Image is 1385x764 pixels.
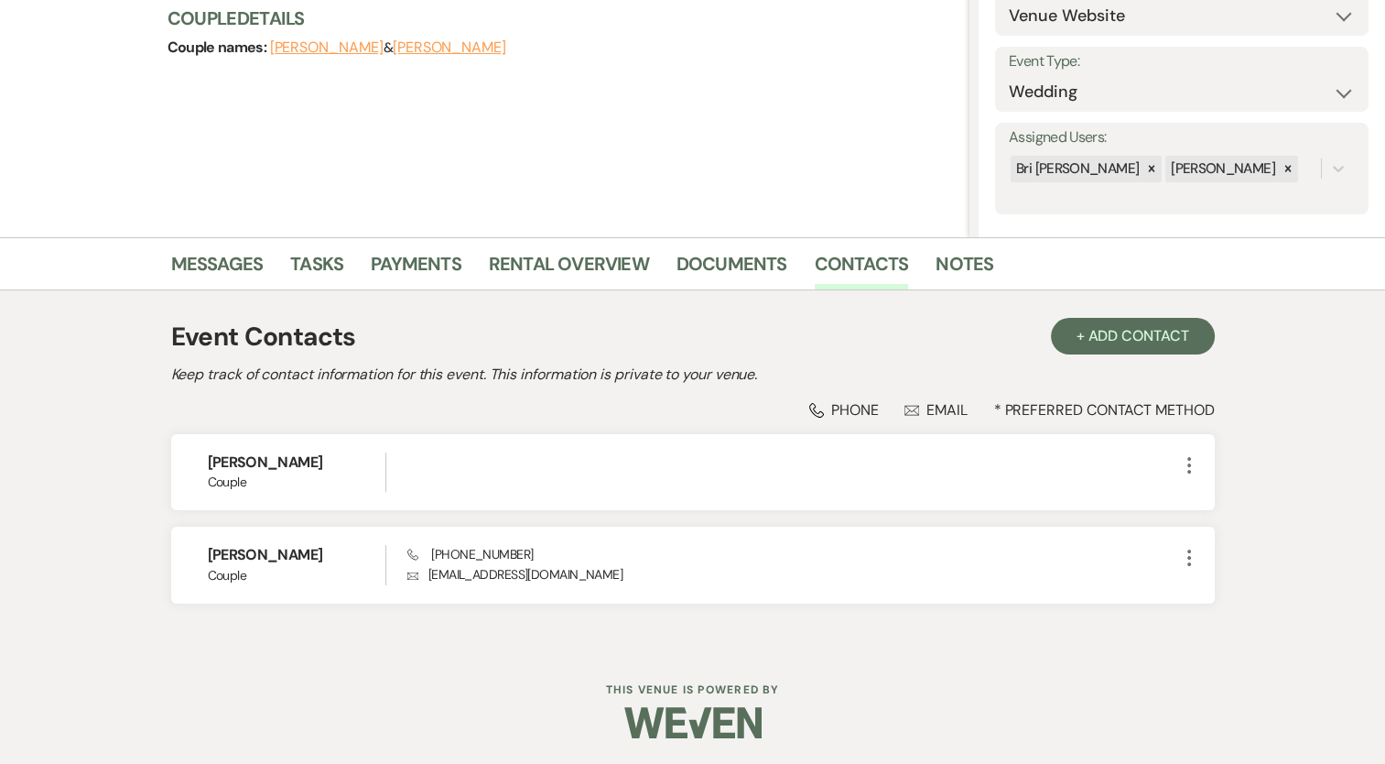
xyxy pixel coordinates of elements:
[168,5,952,31] h3: Couple Details
[936,249,993,289] a: Notes
[407,564,1177,584] p: [EMAIL_ADDRESS][DOMAIN_NAME]
[208,473,386,492] span: Couple
[904,400,968,420] div: Email
[208,566,386,585] span: Couple
[1009,49,1355,75] label: Event Type:
[171,249,264,289] a: Messages
[208,453,386,473] h6: [PERSON_NAME]
[809,400,879,420] div: Phone
[676,249,787,289] a: Documents
[290,249,343,289] a: Tasks
[171,318,356,356] h1: Event Contacts
[1009,125,1355,151] label: Assigned Users:
[171,400,1215,420] div: * Preferred Contact Method
[407,546,533,562] span: [PHONE_NUMBER]
[270,40,384,55] button: [PERSON_NAME]
[371,249,461,289] a: Payments
[1051,318,1215,355] button: + Add Contact
[1011,156,1142,182] div: Bri [PERSON_NAME]
[270,38,506,57] span: &
[489,249,649,289] a: Rental Overview
[1165,156,1278,182] div: [PERSON_NAME]
[208,545,386,565] h6: [PERSON_NAME]
[393,40,506,55] button: [PERSON_NAME]
[624,691,762,755] img: Weven Logo
[815,249,909,289] a: Contacts
[168,38,270,57] span: Couple names:
[171,364,1215,386] h2: Keep track of contact information for this event. This information is private to your venue.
